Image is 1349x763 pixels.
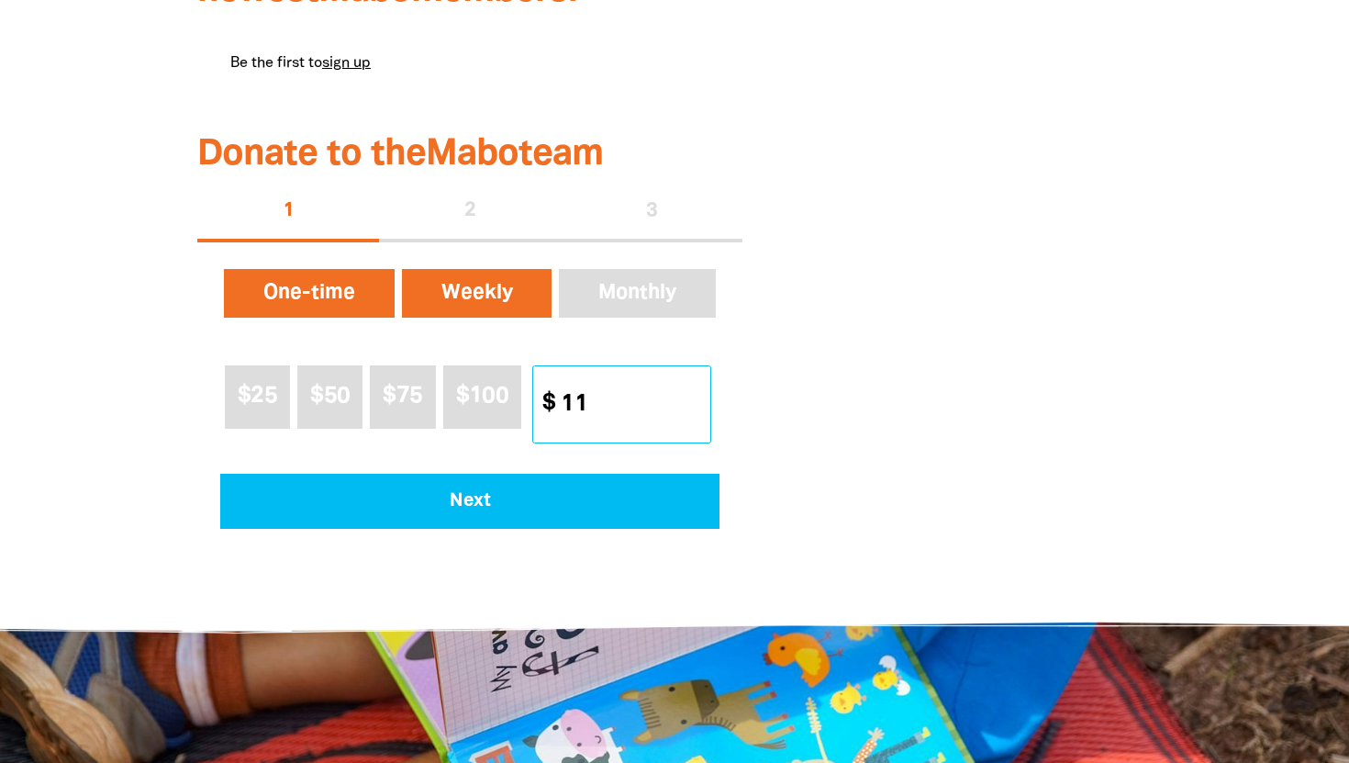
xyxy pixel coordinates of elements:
button: One-time [220,265,398,322]
button: Monthly [555,265,719,322]
button: $50 [297,365,362,429]
a: sign up [322,57,371,70]
span: $75 [383,386,422,407]
button: $25 [225,365,290,429]
span: $50 [310,386,350,407]
span: Donate to the Mabo team [197,138,603,172]
div: Paginated content [216,38,724,89]
span: Next [246,492,695,511]
span: $ [533,376,555,432]
div: Be the first to [216,38,724,89]
span: $25 [238,386,277,407]
span: $100 [456,386,508,407]
input: Other [548,366,710,443]
button: Weekly [398,265,556,322]
button: Pay with Credit Card [220,474,719,529]
button: $100 [443,365,522,429]
button: $75 [370,365,435,429]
